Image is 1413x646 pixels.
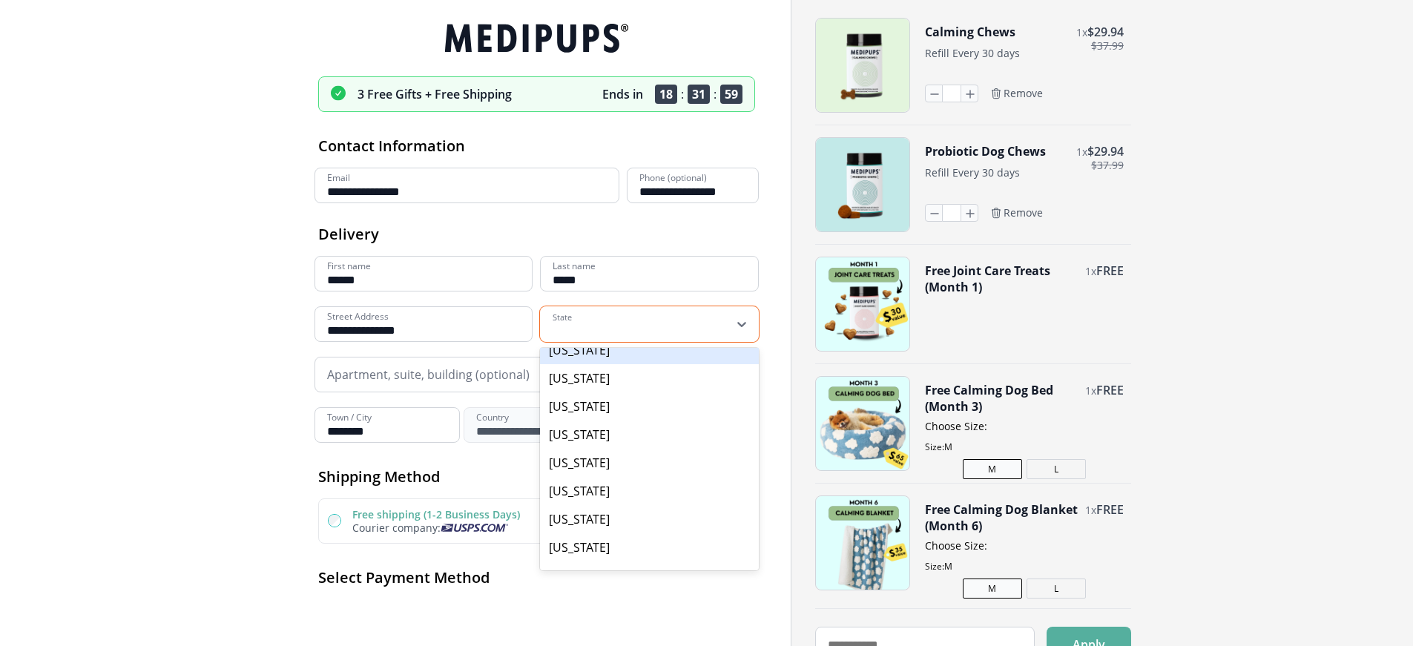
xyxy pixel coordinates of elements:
[1085,503,1096,517] span: 1 x
[714,86,717,102] span: :
[681,86,684,102] span: :
[816,257,909,351] img: Free Joint Care Treats (Month 1)
[816,19,909,112] img: Calming Chews
[540,336,759,364] div: [US_STATE]
[1027,579,1086,599] button: L
[1087,24,1124,40] span: $ 29.94
[1096,263,1124,279] span: FREE
[1096,382,1124,398] span: FREE
[1027,459,1086,479] button: L
[925,143,1046,159] button: Probiotic Dog Chews
[318,567,755,587] h2: Select Payment Method
[358,86,512,102] p: 3 Free Gifts + Free Shipping
[540,392,759,421] div: [US_STATE]
[1091,40,1124,52] span: $ 37.99
[1004,87,1043,100] span: Remove
[540,505,759,533] div: [US_STATE]
[816,377,909,470] img: Free Calming Dog Bed (Month 3)
[963,579,1022,599] button: M
[990,87,1043,100] button: Remove
[963,459,1022,479] button: M
[1096,501,1124,518] span: FREE
[1076,145,1087,159] span: 1 x
[925,501,1078,534] button: Free Calming Dog Blanket (Month 6)
[352,521,441,535] span: Courier company:
[540,561,759,590] div: [US_STATE]
[925,24,1015,40] button: Calming Chews
[925,46,1020,60] span: Refill Every 30 days
[318,467,755,487] h2: Shipping Method
[352,507,520,521] label: Free shipping (1-2 Business Days)
[925,560,1124,573] span: Size: M
[688,85,710,104] span: 31
[655,85,677,104] span: 18
[1087,143,1124,159] span: $ 29.94
[720,85,742,104] span: 59
[925,419,1124,433] span: Choose Size:
[925,441,1124,453] span: Size: M
[318,224,379,244] span: Delivery
[925,382,1078,415] button: Free Calming Dog Bed (Month 3)
[441,524,508,532] img: Usps courier company
[602,86,643,102] p: Ends in
[1004,206,1043,220] span: Remove
[540,421,759,449] div: [US_STATE]
[540,477,759,505] div: [US_STATE]
[816,496,909,590] img: Free Calming Dog Blanket (Month 6)
[318,599,755,629] iframe: Secure payment button frame
[925,165,1020,179] span: Refill Every 30 days
[540,449,759,477] div: [US_STATE]
[990,206,1043,220] button: Remove
[540,533,759,561] div: [US_STATE]
[1085,383,1096,398] span: 1 x
[1076,25,1087,39] span: 1 x
[816,138,909,231] img: Probiotic Dog Chews
[1091,159,1124,171] span: $ 37.99
[925,538,1124,553] span: Choose Size:
[1085,264,1096,278] span: 1 x
[318,136,465,156] span: Contact Information
[540,364,759,392] div: [US_STATE]
[925,263,1078,295] button: Free Joint Care Treats (Month 1)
